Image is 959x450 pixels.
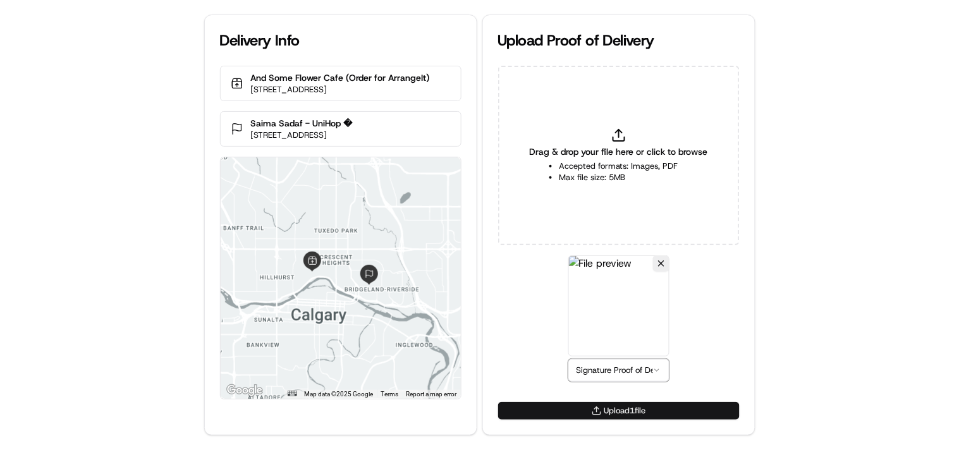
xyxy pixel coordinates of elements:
img: File preview [568,255,669,356]
a: Terms (opens in new tab) [381,391,399,398]
p: Saima Sadaf - UniHop � [251,117,353,130]
span: Drag & drop your file here or click to browse [530,145,708,158]
p: [STREET_ADDRESS] [251,84,430,95]
button: Keyboard shortcuts [288,391,296,396]
p: [STREET_ADDRESS] [251,130,353,141]
a: Report a map error [406,391,457,398]
div: Upload Proof of Delivery [498,30,740,51]
img: Google [224,382,266,399]
p: And Some Flower Cafe (Order for ArrangeIt) [251,71,430,84]
li: Accepted formats: Images, PDF [559,161,678,172]
span: Map data ©2025 Google [305,391,374,398]
a: Open this area in Google Maps (opens a new window) [224,382,266,399]
button: Upload1file [498,402,740,420]
div: Delivery Info [220,30,461,51]
li: Max file size: 5MB [559,172,678,183]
